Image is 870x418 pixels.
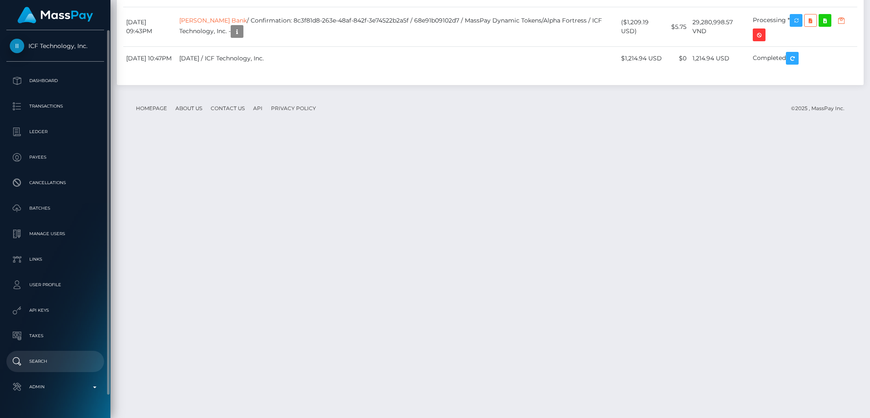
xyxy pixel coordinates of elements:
[10,330,101,342] p: Taxes
[6,249,104,270] a: Links
[6,351,104,372] a: Search
[750,47,857,70] td: Completed
[268,102,319,115] a: Privacy Policy
[10,202,101,215] p: Batches
[791,104,851,113] div: © 2025 , MassPay Inc.
[6,147,104,168] a: Payees
[750,7,857,47] td: Processing *
[668,47,689,70] td: $0
[668,7,689,47] td: $5.75
[207,102,248,115] a: Contact Us
[10,74,101,87] p: Dashboard
[618,47,668,70] td: $1,214.94 USD
[6,274,104,296] a: User Profile
[6,96,104,117] a: Transactions
[172,102,206,115] a: About Us
[10,39,24,53] img: ICF Technology, Inc.
[6,172,104,193] a: Cancellations
[6,70,104,91] a: Dashboard
[10,304,101,317] p: API Keys
[10,100,101,113] p: Transactions
[6,325,104,347] a: Taxes
[250,102,266,115] a: API
[17,7,93,23] img: MassPay Logo
[133,102,170,115] a: Homepage
[6,223,104,245] a: Manage Users
[689,7,750,47] td: 29,280,998.57 VND
[6,300,104,321] a: API Keys
[10,253,101,266] p: Links
[689,47,750,70] td: 1,214.94 USD
[6,42,104,50] span: ICF Technology, Inc.
[10,381,101,393] p: Admin
[10,125,101,138] p: Ledger
[176,7,618,47] td: / Confirmation: 8c3f81d8-263e-48af-842f-3e74522b2a5f / 68e91b09102d7 / MassPay Dynamic Tokens/Alp...
[10,176,101,189] p: Cancellations
[10,355,101,368] p: Search
[176,47,618,70] td: [DATE] / ICF Technology, Inc.
[6,121,104,142] a: Ledger
[123,7,176,47] td: [DATE] 09:43PM
[123,47,176,70] td: [DATE] 10:47PM
[6,198,104,219] a: Batches
[10,227,101,240] p: Manage Users
[10,279,101,291] p: User Profile
[618,7,668,47] td: ($1,209.19 USD)
[10,151,101,164] p: Payees
[6,376,104,398] a: Admin
[179,17,247,24] a: [PERSON_NAME] Bank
